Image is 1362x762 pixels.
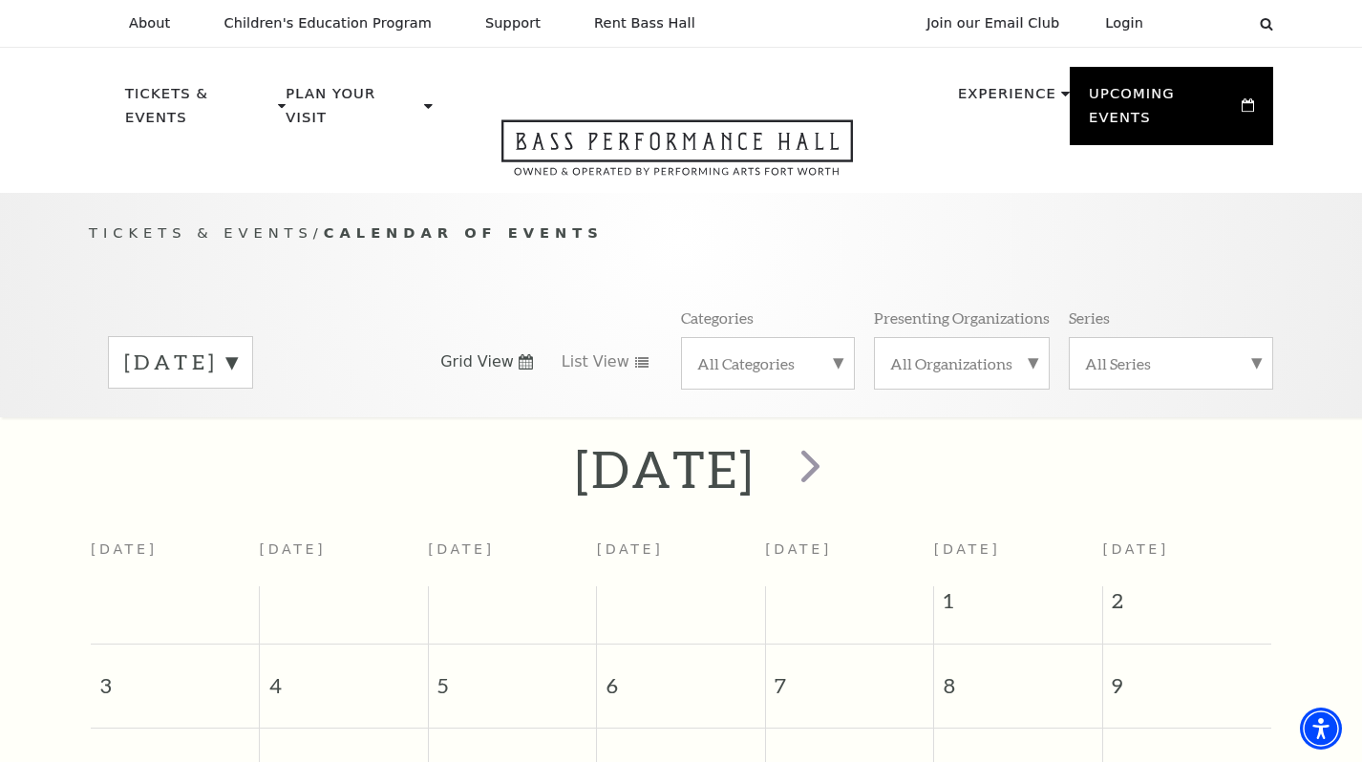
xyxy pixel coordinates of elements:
[1174,14,1242,32] select: Select:
[1085,353,1257,373] label: All Series
[1300,708,1342,750] div: Accessibility Menu
[124,348,237,377] label: [DATE]
[260,645,428,710] span: 4
[324,224,604,241] span: Calendar of Events
[597,645,765,710] span: 6
[597,530,766,586] th: [DATE]
[440,351,514,372] span: Grid View
[934,586,1102,624] span: 1
[766,645,934,710] span: 7
[129,15,170,32] p: About
[934,645,1102,710] span: 8
[286,82,419,140] p: Plan Your Visit
[1103,586,1271,624] span: 2
[594,15,695,32] p: Rent Bass Hall
[1103,645,1271,710] span: 9
[1069,307,1110,328] p: Series
[125,82,273,140] p: Tickets & Events
[1089,82,1237,140] p: Upcoming Events
[433,119,922,193] a: Open this option
[575,438,755,499] h2: [DATE]
[91,645,259,710] span: 3
[428,530,597,586] th: [DATE]
[485,15,541,32] p: Support
[697,353,839,373] label: All Categories
[765,530,934,586] th: [DATE]
[260,530,429,586] th: [DATE]
[890,353,1033,373] label: All Organizations
[223,15,432,32] p: Children's Education Program
[429,645,597,710] span: 5
[562,351,629,372] span: List View
[1102,541,1169,557] span: [DATE]
[681,307,754,328] p: Categories
[874,307,1050,328] p: Presenting Organizations
[958,82,1056,116] p: Experience
[89,224,313,241] span: Tickets & Events
[91,530,260,586] th: [DATE]
[934,541,1001,557] span: [DATE]
[89,222,1273,245] p: /
[774,435,843,503] button: next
